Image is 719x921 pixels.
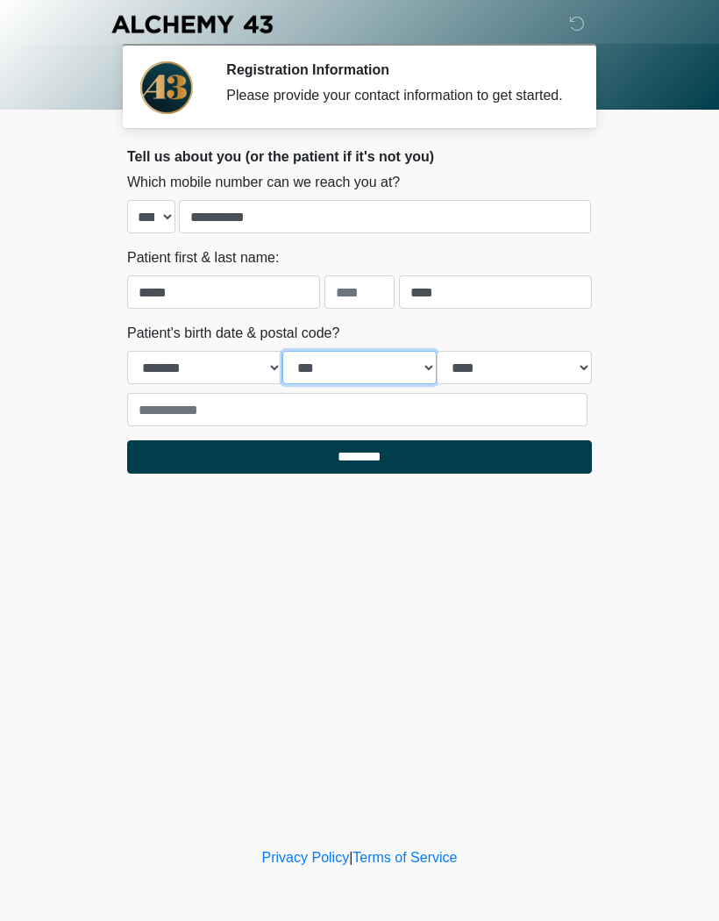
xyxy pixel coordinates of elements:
h2: Registration Information [226,61,566,78]
img: Alchemy 43 Logo [110,13,274,35]
div: Please provide your contact information to get started. [226,85,566,106]
a: Privacy Policy [262,850,350,865]
label: Patient first & last name: [127,247,279,268]
img: Agent Avatar [140,61,193,114]
h2: Tell us about you (or the patient if it's not you) [127,148,592,165]
label: Which mobile number can we reach you at? [127,172,400,193]
a: | [349,850,352,865]
label: Patient's birth date & postal code? [127,323,339,344]
a: Terms of Service [352,850,457,865]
